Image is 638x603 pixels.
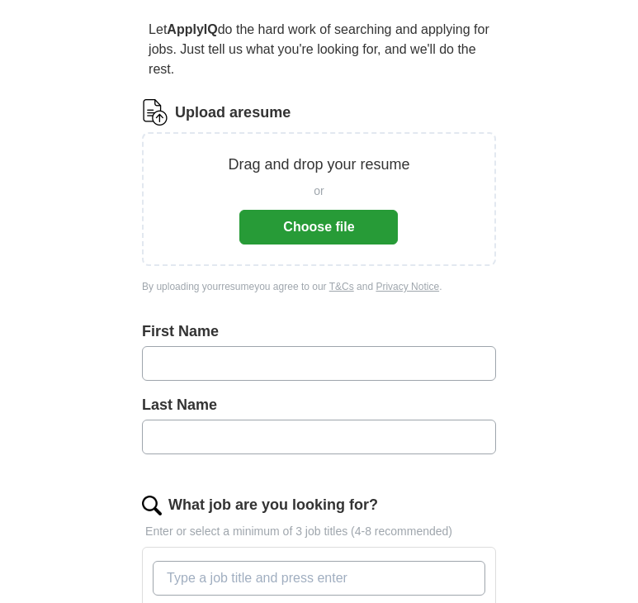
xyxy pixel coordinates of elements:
button: Choose file [239,210,398,245]
a: T&Cs [329,281,354,292]
div: By uploading your resume you agree to our and . [142,279,496,294]
label: First Name [142,320,496,343]
label: Upload a resume [175,102,291,124]
p: Drag and drop your resume [228,154,409,176]
p: Enter or select a minimum of 3 job titles (4-8 recommended) [142,523,496,540]
img: search.png [142,496,162,515]
img: CV Icon [142,99,168,126]
p: Let do the hard work of searching and applying for jobs. Just tell us what you're looking for, an... [142,13,496,86]
strong: ApplyIQ [167,22,217,36]
span: or [314,183,324,200]
label: What job are you looking for? [168,494,378,516]
a: Privacy Notice [376,281,439,292]
input: Type a job title and press enter [153,561,485,596]
label: Last Name [142,394,496,416]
